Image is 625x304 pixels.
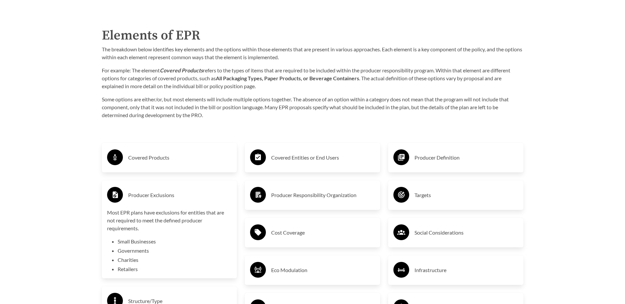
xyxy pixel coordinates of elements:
[271,152,375,163] h3: Covered Entities or End Users
[271,265,375,275] h3: Eco Modulation
[271,227,375,238] h3: Cost Coverage
[118,238,232,245] li: Small Businesses
[118,247,232,255] li: Governments
[102,26,524,45] h2: Elements of EPR
[102,66,524,90] p: For example: The element refers to the types of items that are required to be included within the...
[414,152,518,163] h3: Producer Definition
[414,190,518,200] h3: Targets
[128,190,232,200] h3: Producer Exclusions
[271,190,375,200] h3: Producer Responsibility Organization
[414,265,518,275] h3: Infrastructure
[107,209,232,232] p: Most EPR plans have exclusions for entities that are not required to meet the defined producer re...
[118,265,232,273] li: Retailers
[102,95,524,119] p: Some options are either/or, but most elements will include multiple options together. The absence...
[216,75,359,81] strong: All Packaging Types, Paper Products, or Beverage Containers
[102,45,524,61] p: The breakdown below identifies key elements and the options within those elements that are presen...
[128,152,232,163] h3: Covered Products
[414,227,518,238] h3: Social Considerations
[160,67,203,73] strong: Covered Products
[118,256,232,264] li: Charities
